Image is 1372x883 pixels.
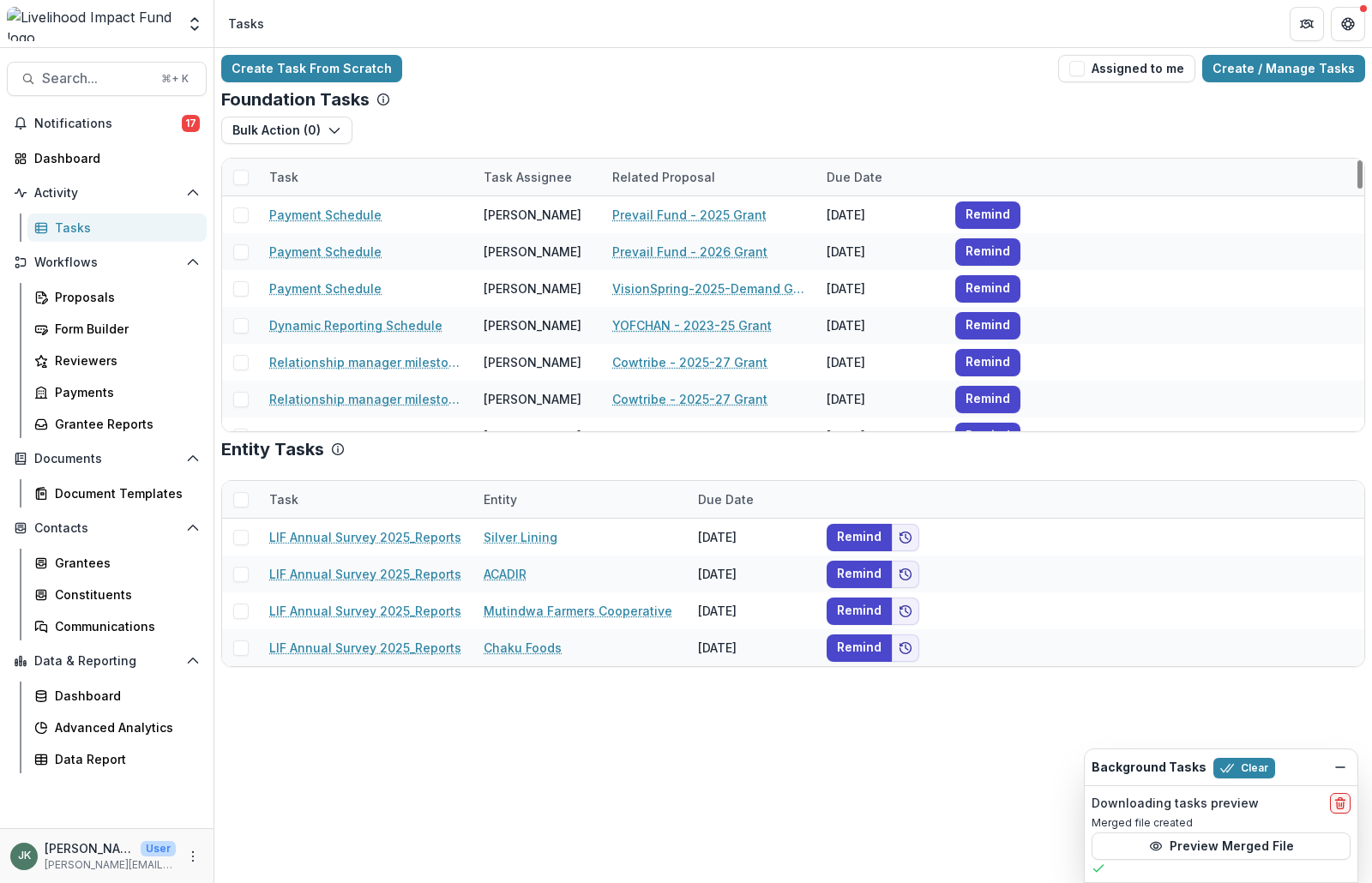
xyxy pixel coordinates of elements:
div: Payments [55,383,193,401]
div: [PERSON_NAME] [484,390,581,408]
a: Document Templates [27,479,207,508]
button: Remind [955,275,1020,303]
button: Clear [1213,758,1275,778]
div: Due Date [688,481,816,518]
div: Dashboard [55,687,193,705]
button: Remind [955,423,1020,450]
button: Open Contacts [7,514,207,542]
button: Remind [955,238,1020,266]
a: LIF Annual Survey 2025_Reports [269,528,461,546]
div: [PERSON_NAME] [484,316,581,334]
div: [DATE] [816,307,945,344]
button: Remind [955,201,1020,229]
div: Advanced Analytics [55,718,193,736]
div: Constituents [55,586,193,604]
p: Entity Tasks [221,439,324,460]
div: Communications [55,617,193,635]
div: [PERSON_NAME] [484,206,581,224]
div: Entity [473,490,527,508]
span: 17 [182,115,200,132]
a: Prevail Fund - 2026 Grant [612,243,767,261]
img: Livelihood Impact Fund logo [7,7,176,41]
a: Cowtribe - 2025-27 Grant [612,390,767,408]
button: Notifications17 [7,110,207,137]
a: Relationship manager milestone review [269,390,463,408]
button: Add to friends [892,524,919,551]
span: Workflows [34,255,179,270]
span: Documents [34,452,179,466]
div: Related Proposal [602,168,725,186]
div: Tasks [55,219,193,237]
div: [DATE] [688,519,816,556]
div: Data Report [55,750,193,768]
a: Payment Schedule [269,206,382,224]
div: [PERSON_NAME] [484,427,581,445]
a: LIF Annual Survey 2025_Reports [269,602,461,620]
button: More [183,846,203,867]
a: Reviewers [27,346,207,375]
a: Relationship manager milestone review [269,427,463,445]
button: Open Data & Reporting [7,647,207,675]
button: Add to friends [892,634,919,662]
div: [DATE] [688,556,816,592]
p: [PERSON_NAME] [45,839,134,857]
a: Create Task From Scratch [221,55,402,82]
div: Task Assignee [473,159,602,195]
button: Open Documents [7,445,207,472]
div: Proposals [55,288,193,306]
button: Search... [7,62,207,96]
p: [PERSON_NAME][EMAIL_ADDRESS][DOMAIN_NAME] [45,857,176,873]
a: Prevail Fund - 2025 Grant [612,206,767,224]
button: Preview Merged File [1092,832,1351,860]
div: [DATE] [688,629,816,666]
div: Jana Kinsey [18,850,31,862]
span: Notifications [34,117,182,131]
button: Remind [955,312,1020,339]
div: [PERSON_NAME] [484,279,581,297]
button: Remind [955,386,1020,413]
a: LIF Annual Survey 2025_Reports [269,639,461,657]
button: Remind [955,349,1020,376]
a: ACADIR [484,565,527,583]
p: Merged file created [1092,815,1351,831]
div: [DATE] [688,592,816,629]
div: [DATE] [816,196,945,233]
div: Due Date [816,159,945,195]
div: Entity [473,481,688,518]
a: Payments [27,378,207,406]
div: [PERSON_NAME] [484,353,581,371]
a: Form Builder [27,315,207,343]
a: Dashboard [7,144,207,172]
div: Due Date [816,168,893,186]
div: [DATE] [816,344,945,381]
div: Related Proposal [602,159,816,195]
a: Create / Manage Tasks [1202,55,1365,82]
a: Grantee Reports [27,410,207,438]
div: Grantees [55,554,193,572]
button: Add to friends [892,561,919,588]
div: Grantee Reports [55,415,193,433]
div: Reviewers [55,351,193,369]
button: Remind [827,561,892,588]
a: YOFCHAN - 2023-25 Grant [612,316,772,334]
p: Foundation Tasks [221,89,370,110]
div: Task [259,481,473,518]
a: Chaku Foods [484,639,562,657]
a: Cowtribe - 2025-27 Grant [612,427,767,445]
div: [DATE] [816,417,945,454]
button: Open Activity [7,179,207,207]
h2: Background Tasks [1092,760,1207,775]
span: Data & Reporting [34,654,179,669]
span: Contacts [34,521,179,536]
div: [DATE] [816,233,945,270]
span: Activity [34,186,179,201]
a: Silver Lining [484,528,557,546]
button: Bulk Action (0) [221,117,352,144]
button: Open Workflows [7,249,207,276]
button: Partners [1290,7,1324,41]
button: Dismiss [1330,757,1351,778]
div: Task [259,168,309,186]
a: Cowtribe - 2025-27 Grant [612,353,767,371]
